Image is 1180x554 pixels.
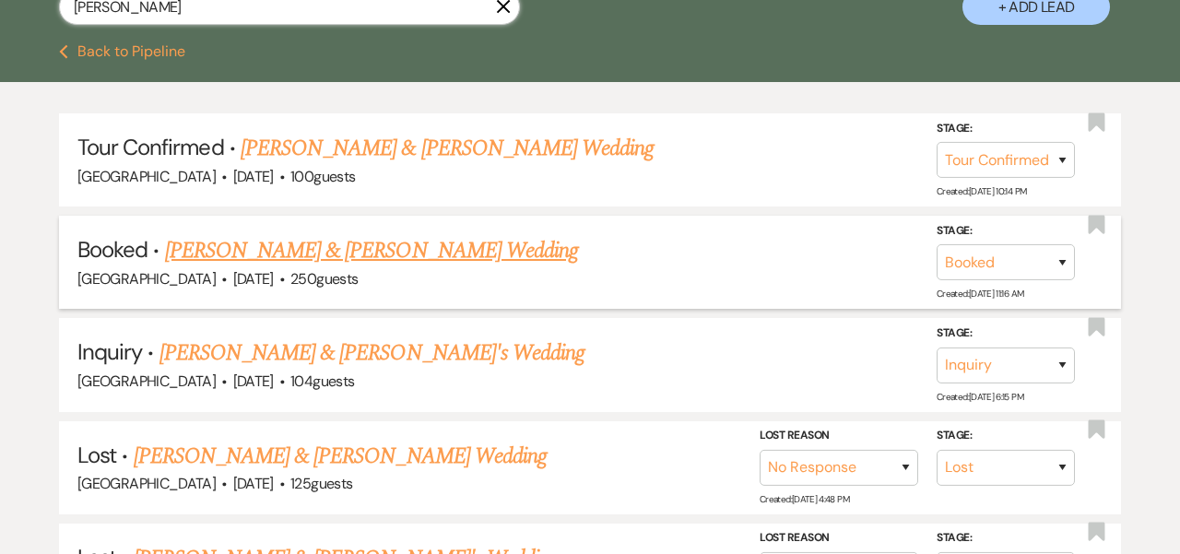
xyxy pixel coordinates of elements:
span: 125 guests [290,474,352,493]
span: Created: [DATE] 10:14 PM [937,185,1026,197]
label: Lost Reason [760,528,918,548]
button: Back to Pipeline [59,44,185,59]
span: [GEOGRAPHIC_DATA] [77,371,216,391]
span: Created: [DATE] 4:48 PM [760,493,849,505]
span: [DATE] [233,269,274,289]
span: [DATE] [233,167,274,186]
label: Stage: [937,528,1075,548]
span: [GEOGRAPHIC_DATA] [77,269,216,289]
span: Inquiry [77,337,142,366]
span: [DATE] [233,371,274,391]
label: Lost Reason [760,426,918,446]
span: Created: [DATE] 6:15 PM [937,391,1023,403]
span: 104 guests [290,371,354,391]
span: Booked [77,235,147,264]
span: 250 guests [290,269,358,289]
span: 100 guests [290,167,355,186]
label: Stage: [937,221,1075,242]
a: [PERSON_NAME] & [PERSON_NAME] Wedding [134,440,547,473]
span: [GEOGRAPHIC_DATA] [77,167,216,186]
span: [DATE] [233,474,274,493]
label: Stage: [937,324,1075,344]
label: Stage: [937,119,1075,139]
span: Lost [77,441,116,469]
label: Stage: [937,426,1075,446]
a: [PERSON_NAME] & [PERSON_NAME] Wedding [165,234,578,267]
span: Created: [DATE] 11:16 AM [937,288,1023,300]
a: [PERSON_NAME] & [PERSON_NAME] Wedding [241,132,654,165]
a: [PERSON_NAME] & [PERSON_NAME]'s Wedding [159,336,585,370]
span: [GEOGRAPHIC_DATA] [77,474,216,493]
span: Tour Confirmed [77,133,224,161]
